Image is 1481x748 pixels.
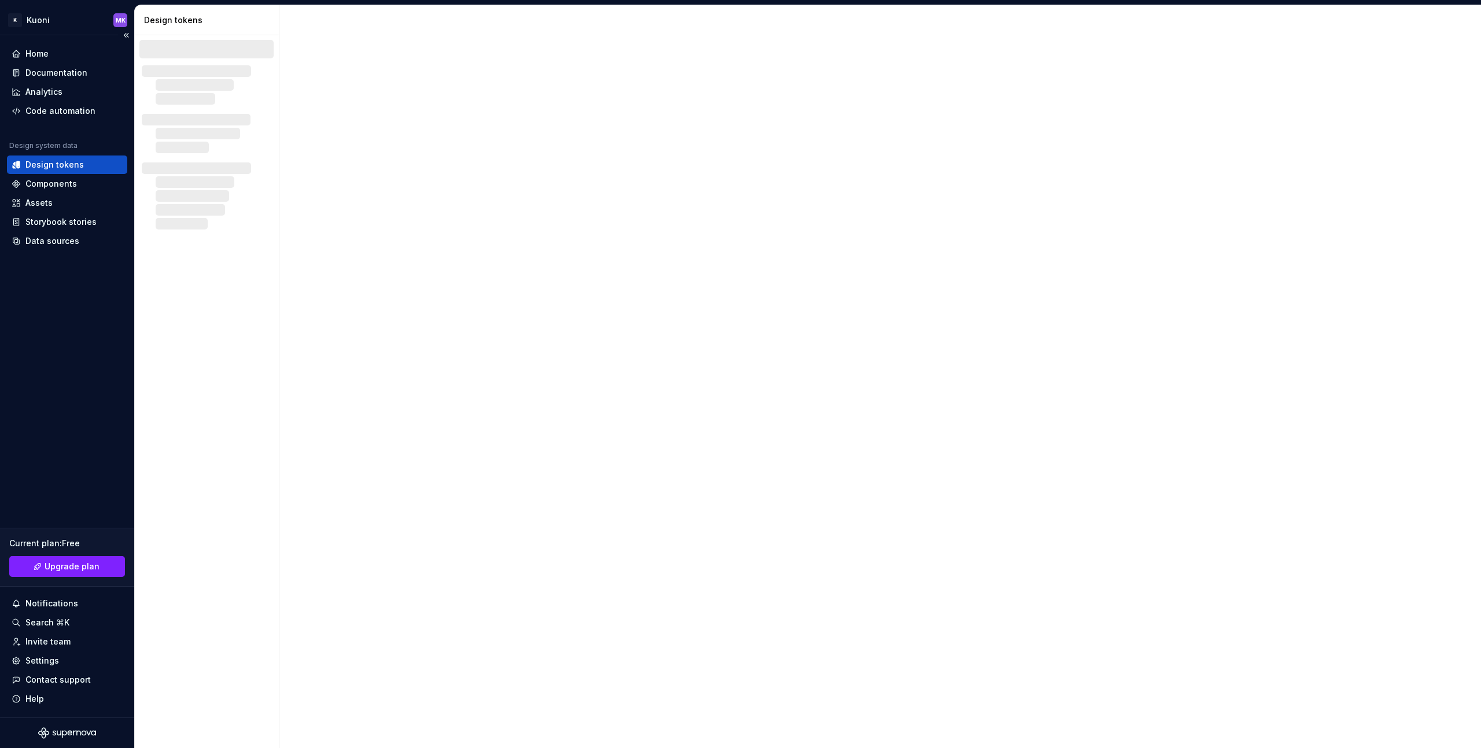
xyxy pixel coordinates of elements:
div: Contact support [25,674,91,686]
button: Contact support [7,671,127,689]
a: Components [7,175,127,193]
div: Design system data [9,141,78,150]
a: Analytics [7,83,127,101]
span: Upgrade plan [45,561,100,572]
div: Kuoni [27,14,50,26]
div: Components [25,178,77,190]
div: Settings [25,655,59,666]
div: Invite team [25,636,71,647]
div: Design tokens [25,159,84,171]
div: Home [25,48,49,60]
div: Design tokens [144,14,274,26]
a: Design tokens [7,155,127,174]
a: Storybook stories [7,213,127,231]
a: Documentation [7,64,127,82]
button: KKuoniMK [2,8,132,32]
div: Notifications [25,598,78,609]
div: Documentation [25,67,87,79]
button: Help [7,690,127,708]
div: K [8,13,22,27]
button: Collapse sidebar [118,27,134,43]
div: Analytics [25,86,62,98]
a: Home [7,45,127,63]
a: Upgrade plan [9,556,125,577]
div: Help [25,693,44,705]
button: Search ⌘K [7,613,127,632]
a: Invite team [7,632,127,651]
a: Code automation [7,102,127,120]
div: Data sources [25,235,79,247]
div: Current plan : Free [9,538,125,549]
div: Storybook stories [25,216,97,228]
div: Assets [25,197,53,209]
div: Search ⌘K [25,617,69,628]
a: Settings [7,651,127,670]
svg: Supernova Logo [38,727,96,739]
button: Notifications [7,594,127,613]
div: Code automation [25,105,95,117]
div: MK [116,16,126,25]
a: Assets [7,194,127,212]
a: Data sources [7,232,127,250]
